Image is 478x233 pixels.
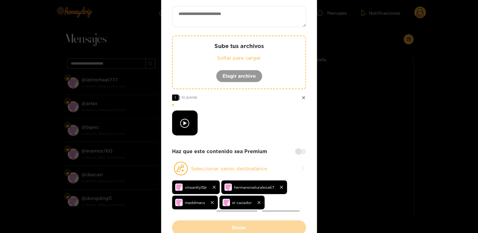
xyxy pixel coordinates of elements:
[234,185,274,189] font: hermanonaturaleza67
[174,95,176,100] font: 1
[172,148,267,154] font: Haz que este contenido sea Premium
[232,225,246,230] font: Enviar
[181,95,191,100] font: 10,84
[232,201,252,205] font: el cazador
[191,95,197,100] font: MB
[222,199,230,206] img: no-avatar.png
[224,183,232,191] img: no-avatar.png
[175,199,183,206] img: no-avatar.png
[172,161,306,176] button: Seleccionar varios destinatarios
[175,183,183,191] img: no-avatar.png
[185,201,205,205] font: maddmacs
[217,55,261,61] font: Soltar para cargar
[191,166,267,171] font: Seleccionar varios destinatarios
[216,70,262,82] button: Elegir archivo
[214,43,264,49] font: Sube tus archivos
[185,185,207,189] font: vinsanity15jr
